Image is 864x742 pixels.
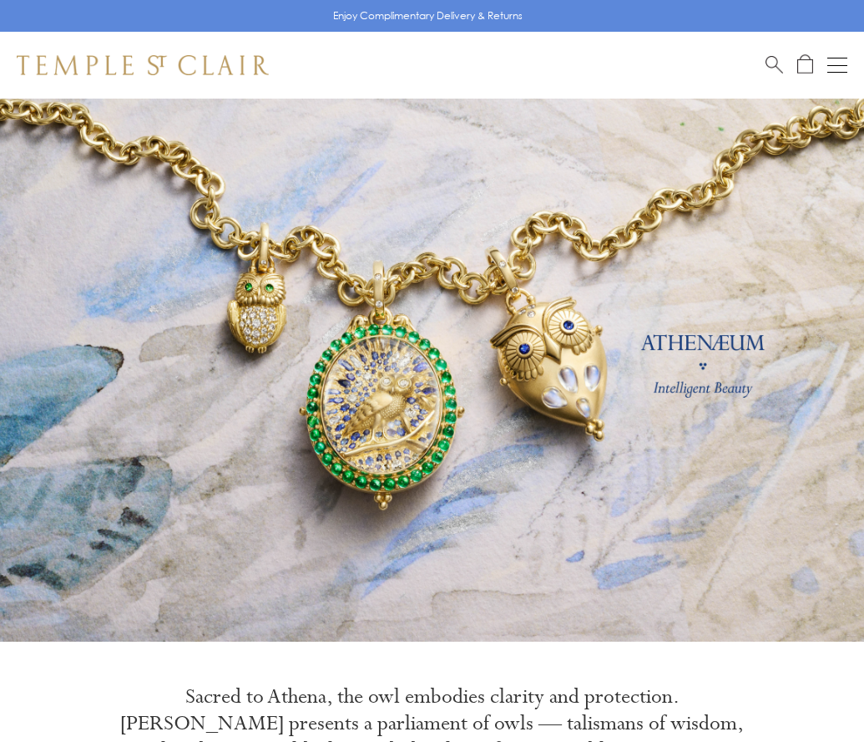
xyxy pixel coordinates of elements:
img: Temple St. Clair [17,55,269,75]
a: Open Shopping Bag [797,54,813,75]
button: Open navigation [827,55,847,75]
p: Enjoy Complimentary Delivery & Returns [333,8,523,24]
a: Search [765,54,783,75]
